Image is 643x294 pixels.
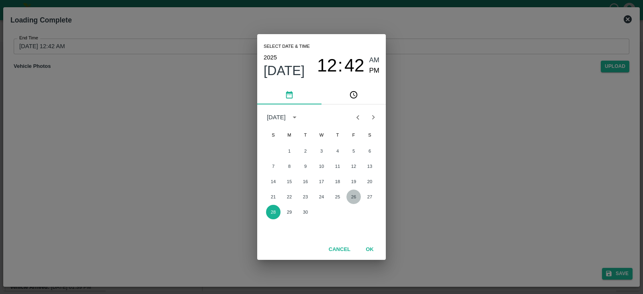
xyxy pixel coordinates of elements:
button: 19 [346,174,361,189]
button: 20 [362,174,377,189]
button: 23 [298,190,313,204]
button: 18 [330,174,345,189]
button: OK [357,243,383,257]
span: Select date & time [264,41,310,53]
button: 5 [346,144,361,158]
button: 10 [314,159,329,174]
button: 16 [298,174,313,189]
button: 17 [314,174,329,189]
button: pick date [257,85,321,104]
button: 7 [266,159,281,174]
button: [DATE] [264,63,305,79]
button: PM [369,65,380,76]
button: 22 [282,190,297,204]
button: 2 [298,144,313,158]
button: 25 [330,190,345,204]
span: Friday [346,127,361,143]
span: Saturday [362,127,377,143]
button: pick time [321,85,386,104]
button: 21 [266,190,281,204]
span: Wednesday [314,127,329,143]
button: Previous month [350,110,365,125]
span: Sunday [266,127,281,143]
button: 11 [330,159,345,174]
button: Cancel [326,243,354,257]
button: calendar view is open, switch to year view [288,111,301,124]
button: 27 [362,190,377,204]
button: 3 [314,144,329,158]
span: Tuesday [298,127,313,143]
button: 9 [298,159,313,174]
button: AM [369,55,380,66]
button: 24 [314,190,329,204]
button: 1 [282,144,297,158]
span: Monday [282,127,297,143]
button: 6 [362,144,377,158]
button: 30 [298,205,313,219]
button: 13 [362,159,377,174]
span: : [338,55,343,76]
button: 4 [330,144,345,158]
button: 15 [282,174,297,189]
button: 12 [346,159,361,174]
button: 28 [266,205,281,219]
span: Thursday [330,127,345,143]
div: [DATE] [267,113,286,122]
button: 42 [344,55,365,76]
button: 2025 [264,52,277,63]
button: 12 [317,55,337,76]
button: Next month [366,110,381,125]
button: 8 [282,159,297,174]
button: 29 [282,205,297,219]
button: 14 [266,174,281,189]
button: 26 [346,190,361,204]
